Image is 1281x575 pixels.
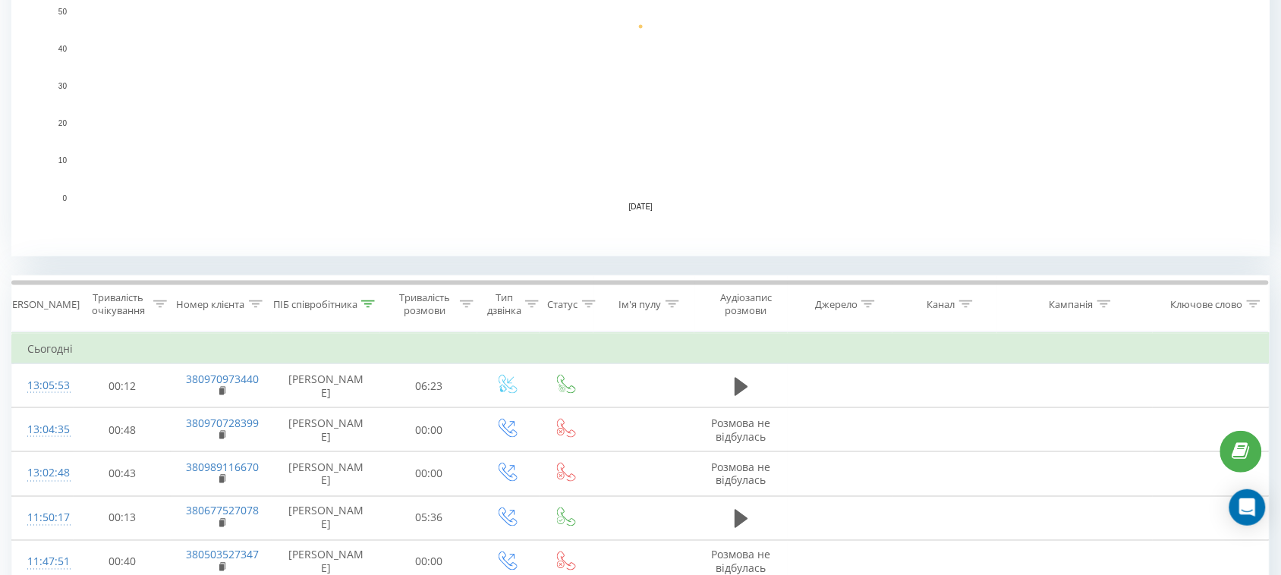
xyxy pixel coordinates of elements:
a: 380970728399 [186,416,259,430]
div: Тривалість очікування [87,291,150,317]
a: 380989116670 [186,460,259,474]
td: 00:00 [380,452,477,496]
td: 00:43 [74,452,171,496]
td: [PERSON_NAME] [272,496,380,540]
td: [PERSON_NAME] [272,452,380,496]
div: Аудіозапис розмови [708,291,784,317]
a: 380677527078 [186,504,259,518]
text: [DATE] [629,203,653,212]
td: [PERSON_NAME] [272,364,380,408]
td: 05:36 [380,496,477,540]
text: 30 [58,83,68,91]
td: [PERSON_NAME] [272,408,380,452]
div: Номер клієнта [177,298,245,311]
div: Тип дзвінка [487,291,521,317]
div: 13:05:53 [27,371,58,401]
text: 20 [58,120,68,128]
div: 11:50:17 [27,504,58,533]
div: ПІБ співробітника [273,298,357,311]
td: Сьогодні [12,334,1270,364]
div: 13:04:35 [27,415,58,445]
div: Ім'я пулу [619,298,662,311]
td: 00:00 [380,408,477,452]
div: Тривалість розмови [394,291,456,317]
a: 380503527347 [186,548,259,562]
td: 00:12 [74,364,171,408]
div: Канал [927,298,955,311]
td: 00:48 [74,408,171,452]
a: 380970973440 [186,372,259,386]
td: 06:23 [380,364,477,408]
text: 40 [58,45,68,53]
text: 50 [58,8,68,16]
div: 13:02:48 [27,459,58,489]
div: Open Intercom Messenger [1229,489,1266,526]
div: Статус [548,298,578,311]
td: 00:13 [74,496,171,540]
div: Ключове слово [1171,298,1243,311]
div: Кампанія [1050,298,1094,311]
div: [PERSON_NAME] [3,298,80,311]
span: Розмова не відбулась [712,416,771,444]
div: Джерело [815,298,858,311]
text: 0 [62,194,67,203]
text: 10 [58,157,68,165]
span: Розмова не відбулась [712,460,771,488]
